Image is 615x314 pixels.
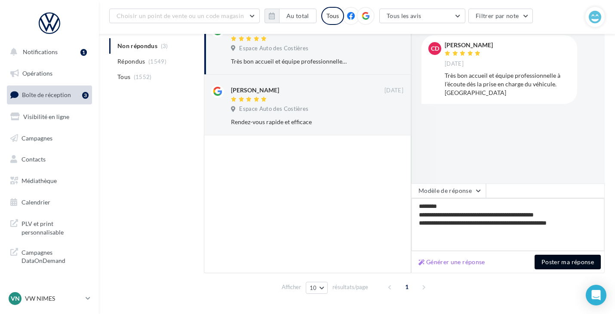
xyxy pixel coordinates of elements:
[5,214,94,240] a: PLV et print personnalisable
[23,113,69,120] span: Visibilité en ligne
[264,9,317,23] button: Au total
[117,57,145,66] span: Répondus
[239,105,308,113] span: Espace Auto des Costières
[231,57,347,66] div: Très bon accueil et équipe professionnelle à l’écoute dès la prise en charge du véhicule. [GEOGRA...
[5,243,94,268] a: Campagnes DataOnDemand
[387,12,421,19] span: Tous les avis
[22,247,89,265] span: Campagnes DataOnDemand
[445,60,464,68] span: [DATE]
[22,218,89,236] span: PLV et print personnalisable
[134,73,152,80] span: (1552)
[22,155,46,163] span: Contacts
[379,9,465,23] button: Tous les avis
[117,12,244,19] span: Choisir un point de vente ou un code magasin
[239,45,308,52] span: Espace Auto des Costières
[5,172,94,190] a: Médiathèque
[321,7,344,25] div: Tous
[306,282,328,294] button: 10
[445,42,493,48] div: [PERSON_NAME]
[148,58,166,65] span: (1549)
[5,64,94,82] a: Opérations
[415,257,489,267] button: Générer une réponse
[445,71,570,97] div: Très bon accueil et équipe professionnelle à l’écoute dès la prise en charge du véhicule. [GEOGRA...
[5,150,94,168] a: Contacts
[23,48,58,55] span: Notifications
[468,9,533,23] button: Filtrer par note
[5,193,94,211] a: Calendrier
[332,283,368,291] span: résultats/page
[22,134,52,141] span: Campagnes
[535,255,601,269] button: Poster ma réponse
[431,44,439,53] span: CD
[22,70,52,77] span: Opérations
[22,91,71,98] span: Boîte de réception
[117,73,130,81] span: Tous
[411,183,486,198] button: Modèle de réponse
[25,294,82,303] p: VW NIMES
[384,87,403,95] span: [DATE]
[80,49,87,56] div: 1
[279,9,317,23] button: Au total
[11,294,20,303] span: VN
[82,92,89,99] div: 3
[5,43,90,61] button: Notifications 1
[282,283,301,291] span: Afficher
[5,85,94,104] a: Boîte de réception3
[109,9,260,23] button: Choisir un point de vente ou un code magasin
[310,284,317,291] span: 10
[231,118,347,126] div: Rendez-vous rapide et efficace
[231,86,279,95] div: [PERSON_NAME]
[22,198,50,206] span: Calendrier
[22,177,57,184] span: Médiathèque
[586,285,606,305] div: Open Intercom Messenger
[400,280,414,294] span: 1
[7,290,92,307] a: VN VW NIMES
[5,129,94,147] a: Campagnes
[5,108,94,126] a: Visibilité en ligne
